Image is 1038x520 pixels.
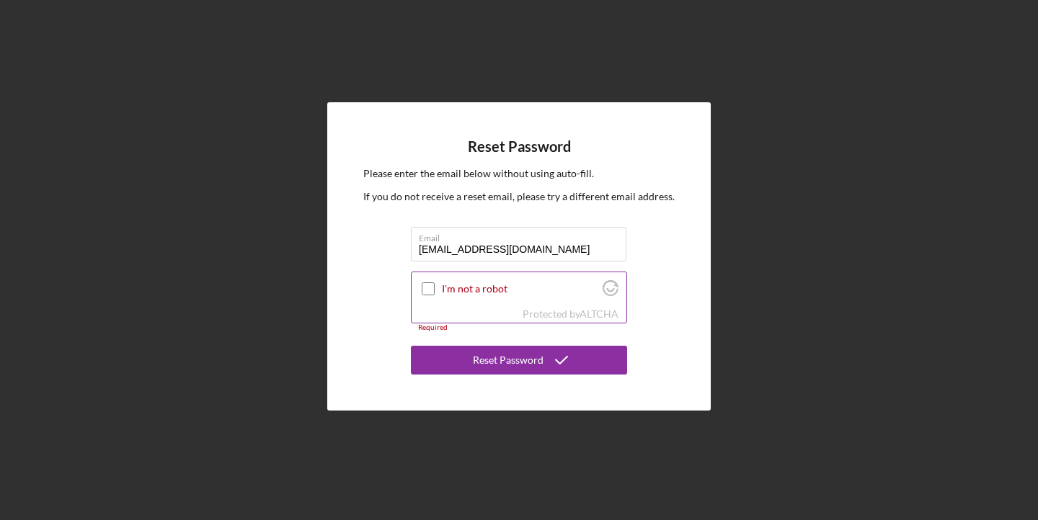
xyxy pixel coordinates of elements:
[603,286,618,298] a: Visit Altcha.org
[523,308,618,320] div: Protected by
[580,308,618,320] a: Visit Altcha.org
[419,228,626,243] label: Email
[411,323,627,332] div: Required
[363,189,675,205] p: If you do not receive a reset email, please try a different email address.
[468,138,571,155] h4: Reset Password
[442,283,598,295] label: I'm not a robot
[363,166,675,181] p: Please enter the email below without using auto-fill.
[411,346,627,375] button: Reset Password
[473,346,544,375] div: Reset Password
